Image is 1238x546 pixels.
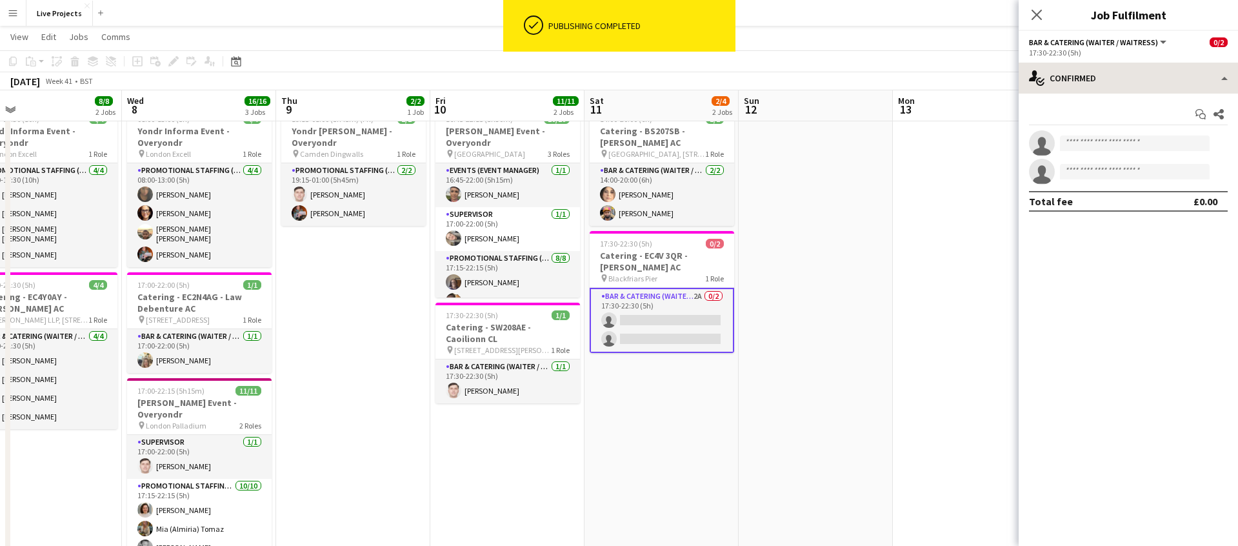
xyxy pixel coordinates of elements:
span: 17:00-22:00 (5h) [137,280,190,290]
span: 2/2 [406,96,424,106]
span: [GEOGRAPHIC_DATA], [STREET_ADDRESS] [608,149,705,159]
app-job-card: 19:15-01:00 (5h45m) (Fri)2/2Yondr [PERSON_NAME] - Overyondr Camden Dingwalls1 RolePromotional Sta... [281,106,426,226]
app-job-card: 17:30-22:30 (5h)1/1Catering - SW208AE - Caoilionn CL [STREET_ADDRESS][PERSON_NAME]1 RoleBar & Cat... [435,303,580,403]
span: Mon [898,95,915,106]
span: 17:30-22:30 (5h) [600,239,652,248]
app-job-card: 17:30-22:30 (5h)0/2Catering - EC4V 3QR - [PERSON_NAME] AC Blackfriars Pier1 RoleBar & Catering (W... [590,231,734,353]
div: BST [80,76,93,86]
span: Thu [281,95,297,106]
h3: Job Fulfilment [1019,6,1238,23]
span: 13 [896,102,915,117]
app-card-role: Promotional Staffing (Exhibition Host)8/817:15-22:15 (5h)[PERSON_NAME][PERSON_NAME] [435,251,580,426]
span: 1 Role [705,149,724,159]
app-job-card: 14:00-20:00 (6h)2/2Catering - BS207SB - [PERSON_NAME] AC [GEOGRAPHIC_DATA], [STREET_ADDRESS]1 Rol... [590,106,734,226]
span: 0/2 [706,239,724,248]
span: 8/8 [95,96,113,106]
span: Sat [590,95,604,106]
app-card-role: Bar & Catering (Waiter / waitress)1/117:30-22:30 (5h)[PERSON_NAME] [435,359,580,403]
app-card-role: Bar & Catering (Waiter / waitress)2A0/217:30-22:30 (5h) [590,288,734,353]
span: [STREET_ADDRESS][PERSON_NAME] [454,345,551,355]
div: 2 Jobs [95,107,115,117]
span: London Excell [146,149,191,159]
h3: Catering - EC4V 3QR - [PERSON_NAME] AC [590,250,734,273]
span: 4/4 [89,280,107,290]
button: Bar & Catering (Waiter / waitress) [1029,37,1168,47]
div: 17:30-22:30 (5h) [1029,48,1228,57]
div: £0.00 [1193,195,1217,208]
span: 1 Role [397,149,415,159]
h3: Yondr [PERSON_NAME] - Overyondr [281,125,426,148]
app-card-role: Bar & Catering (Waiter / waitress)1/117:00-22:00 (5h)[PERSON_NAME] [127,329,272,373]
span: Edit [41,31,56,43]
app-job-card: 17:00-22:00 (5h)1/1Catering - EC2N4AG - Law Debenture AC [STREET_ADDRESS]1 RoleBar & Catering (Wa... [127,272,272,373]
a: View [5,28,34,45]
app-card-role: Promotional Staffing (Exhibition Host)2/219:15-01:00 (5h45m)[PERSON_NAME][PERSON_NAME] [281,163,426,226]
span: Bar & Catering (Waiter / waitress) [1029,37,1158,47]
div: 3 Jobs [245,107,270,117]
h3: [PERSON_NAME] Event - Overyondr [435,125,580,148]
app-card-role: Events (Event Manager)1/116:45-22:00 (5h15m)[PERSON_NAME] [435,163,580,207]
span: 10 [434,102,446,117]
app-card-role: Promotional Staffing (Exhibition Host)4/408:00-13:00 (5h)[PERSON_NAME][PERSON_NAME][PERSON_NAME] ... [127,163,272,267]
span: Comms [101,31,130,43]
span: 16/16 [245,96,270,106]
div: 2 Jobs [712,107,732,117]
span: 0/2 [1210,37,1228,47]
a: Edit [36,28,61,45]
span: 9 [279,102,297,117]
span: Camden Dingwalls [300,149,363,159]
span: 1 Role [88,149,107,159]
h3: [PERSON_NAME] Event - Overyondr [127,397,272,420]
app-card-role: Supervisor1/117:00-22:00 (5h)[PERSON_NAME] [435,207,580,251]
span: 1 Role [243,149,261,159]
h3: Catering - BS207SB - [PERSON_NAME] AC [590,125,734,148]
span: 11 [588,102,604,117]
span: 17:00-22:15 (5h15m) [137,386,205,396]
app-card-role: Supervisor1/117:00-22:00 (5h)[PERSON_NAME] [127,435,272,479]
span: Fri [435,95,446,106]
span: [GEOGRAPHIC_DATA] [454,149,525,159]
span: Sun [744,95,759,106]
span: 17:30-22:30 (5h) [446,310,498,320]
div: 2 Jobs [554,107,578,117]
span: 11/11 [235,386,261,396]
h3: Catering - EC2N4AG - Law Debenture AC [127,291,272,314]
a: Jobs [64,28,94,45]
span: 1/1 [243,280,261,290]
app-job-card: 08:00-13:00 (5h)4/4Yondr Informa Event - Overyondr London Excell1 RolePromotional Staffing (Exhib... [127,106,272,267]
span: 2 Roles [239,421,261,430]
span: 1/1 [552,310,570,320]
app-job-card: 16:45-22:15 (5h30m)10/10[PERSON_NAME] Event - Overyondr [GEOGRAPHIC_DATA]3 RolesEvents (Event Man... [435,106,580,298]
span: 8 [125,102,144,117]
h3: Yondr Informa Event - Overyondr [127,125,272,148]
div: 1 Job [407,107,424,117]
span: 3 Roles [548,149,570,159]
span: Jobs [69,31,88,43]
span: 1 Role [551,345,570,355]
span: View [10,31,28,43]
span: [STREET_ADDRESS] [146,315,210,325]
span: 1 Role [705,274,724,283]
div: [DATE] [10,75,40,88]
span: 12 [742,102,759,117]
span: London Palladium [146,421,206,430]
span: Week 41 [43,76,75,86]
span: 2/4 [712,96,730,106]
app-card-role: Bar & Catering (Waiter / waitress)2/214:00-20:00 (6h)[PERSON_NAME][PERSON_NAME] [590,163,734,226]
div: Publishing completed [548,20,730,32]
span: Blackfriars Pier [608,274,657,283]
h3: Catering - SW208AE - Caoilionn CL [435,321,580,345]
span: 1 Role [88,315,107,325]
div: Confirmed [1019,63,1238,94]
span: 1 Role [243,315,261,325]
button: Live Projects [26,1,93,26]
span: 11/11 [553,96,579,106]
a: Comms [96,28,135,45]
